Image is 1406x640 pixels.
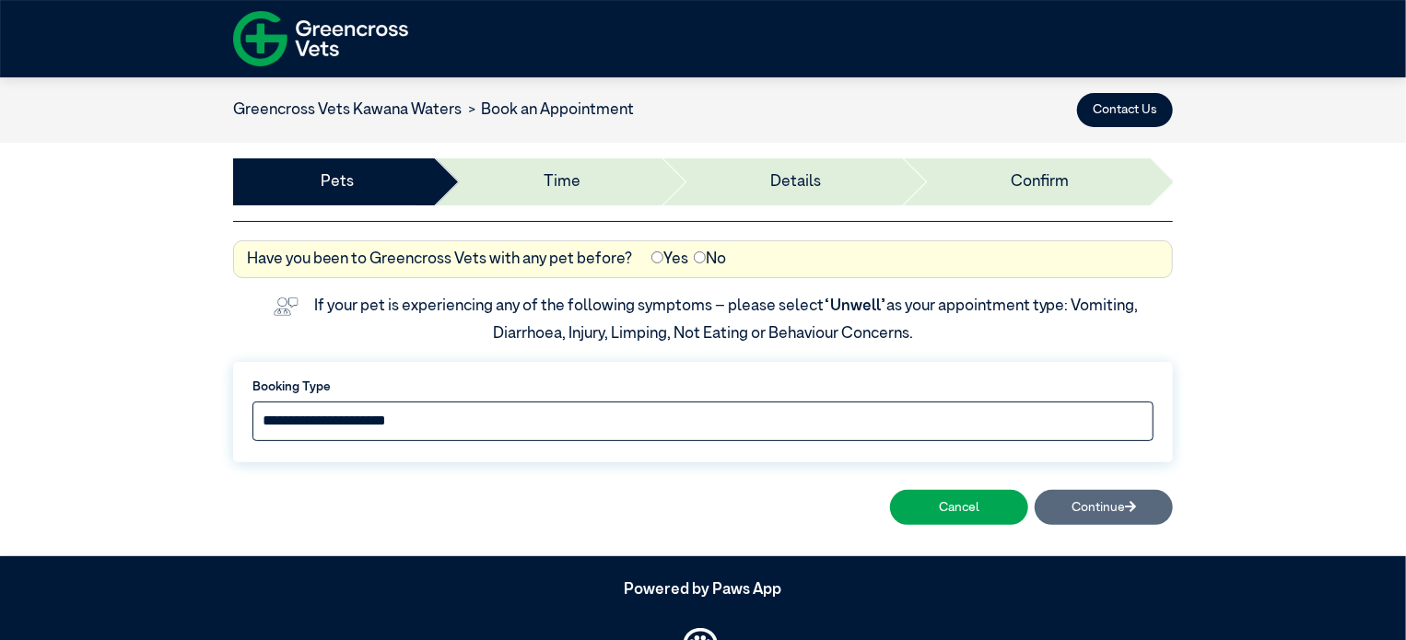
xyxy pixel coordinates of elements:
[233,581,1173,599] h5: Powered by Paws App
[1077,93,1173,127] button: Contact Us
[314,298,1142,342] label: If your pet is experiencing any of the following symptoms – please select as your appointment typ...
[694,248,726,272] label: No
[233,102,462,118] a: Greencross Vets Kawana Waters
[321,170,354,194] a: Pets
[694,251,706,263] input: No
[890,490,1028,524] button: Cancel
[252,378,1154,396] label: Booking Type
[233,5,408,73] img: f-logo
[247,248,633,272] label: Have you been to Greencross Vets with any pet before?
[651,248,688,272] label: Yes
[651,251,663,263] input: Yes
[233,99,635,122] nav: breadcrumb
[462,99,635,122] li: Book an Appointment
[824,298,886,314] span: “Unwell”
[267,291,305,322] img: vet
